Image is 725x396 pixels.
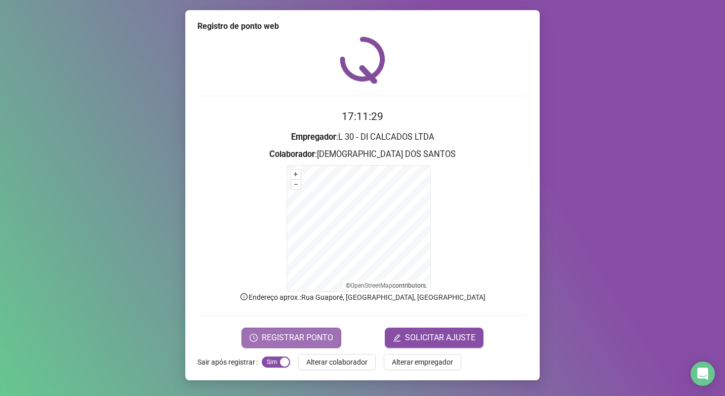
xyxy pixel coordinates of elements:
[197,292,528,303] p: Endereço aprox. : Rua Guaporé, [GEOGRAPHIC_DATA], [GEOGRAPHIC_DATA]
[291,170,301,179] button: +
[405,332,475,344] span: SOLICITAR AJUSTE
[393,334,401,342] span: edit
[269,149,315,159] strong: Colaborador
[350,282,392,289] a: OpenStreetMap
[384,354,461,370] button: Alterar empregador
[298,354,376,370] button: Alterar colaborador
[392,357,453,368] span: Alterar empregador
[250,334,258,342] span: clock-circle
[197,131,528,144] h3: : L 30 - DI CALCADOS LTDA
[306,357,368,368] span: Alterar colaborador
[340,36,385,84] img: QRPoint
[291,132,336,142] strong: Empregador
[239,292,249,301] span: info-circle
[691,362,715,386] div: Open Intercom Messenger
[342,110,383,123] time: 17:11:29
[241,328,341,348] button: REGISTRAR PONTO
[197,20,528,32] div: Registro de ponto web
[291,180,301,189] button: –
[346,282,427,289] li: © contributors.
[197,148,528,161] h3: : [DEMOGRAPHIC_DATA] DOS SANTOS
[197,354,262,370] label: Sair após registrar
[262,332,333,344] span: REGISTRAR PONTO
[385,328,484,348] button: editSOLICITAR AJUSTE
